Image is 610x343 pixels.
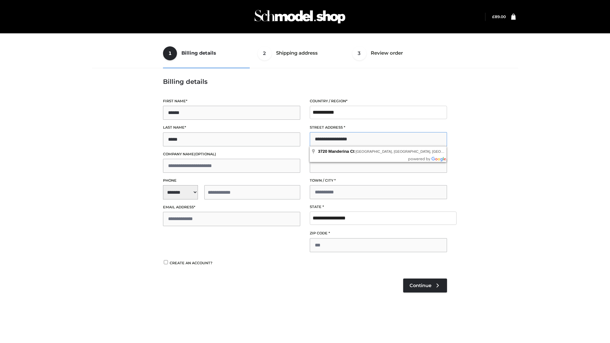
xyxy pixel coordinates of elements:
input: Create an account? [163,260,169,264]
a: £89.00 [492,14,506,19]
label: Company name [163,151,300,157]
label: Town / City [310,178,447,184]
label: Email address [163,204,300,210]
label: Country / Region [310,98,447,104]
bdi: 89.00 [492,14,506,19]
label: Last name [163,124,300,131]
a: Continue [403,279,447,293]
label: Street address [310,124,447,131]
label: First name [163,98,300,104]
label: State [310,204,447,210]
span: 3720 [318,149,327,154]
img: Schmodel Admin 964 [252,4,348,29]
h3: Billing details [163,78,447,85]
span: Manderina Ct [329,149,355,154]
span: Create an account? [170,261,213,265]
label: Phone [163,178,300,184]
span: (optional) [194,152,216,156]
span: Continue [410,283,431,288]
span: £ [492,14,495,19]
label: ZIP Code [310,230,447,236]
span: [GEOGRAPHIC_DATA], [GEOGRAPHIC_DATA], [GEOGRAPHIC_DATA] [356,150,469,153]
